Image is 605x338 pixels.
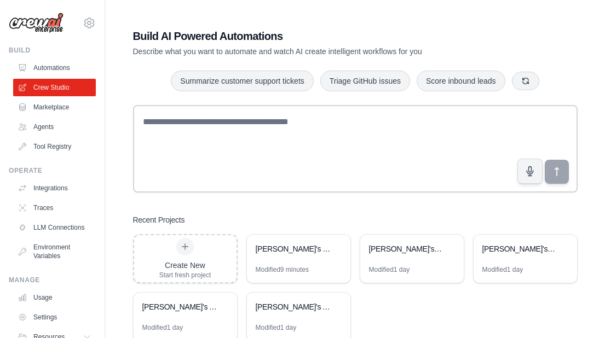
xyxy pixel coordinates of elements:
a: LLM Connections [13,219,96,236]
div: Operate [9,166,96,175]
a: Tool Registry [13,138,96,155]
img: Logo [9,13,64,33]
a: Traces [13,199,96,217]
a: Agents [13,118,96,136]
button: Summarize customer support tickets [171,71,313,91]
div: Modified 1 day [256,323,297,332]
p: Describe what you want to automate and watch AI create intelligent workflows for you [133,46,501,57]
div: Manage [9,276,96,284]
div: Build [9,46,96,55]
a: Settings [13,308,96,326]
div: Start fresh project [159,271,211,279]
a: Crew Studio [13,79,96,96]
a: Automations [13,59,96,77]
iframe: Chat Widget [360,18,605,338]
h3: Recent Projects [133,214,185,225]
a: Marketplace [13,98,96,116]
div: Modified 1 day [142,323,183,332]
div: [PERSON_NAME]'s AI Music Career Crew [256,301,331,312]
h1: Build AI Powered Automations [133,28,501,44]
div: Create New [159,260,211,271]
a: Usage [13,289,96,306]
div: Modified 9 minutes [256,265,309,274]
button: Triage GitHub issues [320,71,410,91]
a: Integrations [13,179,96,197]
div: [PERSON_NAME]'s Team [256,243,331,254]
div: [PERSON_NAME]'s AI Crew - Artist Management Automation [142,301,217,312]
a: Environment Variables [13,238,96,265]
